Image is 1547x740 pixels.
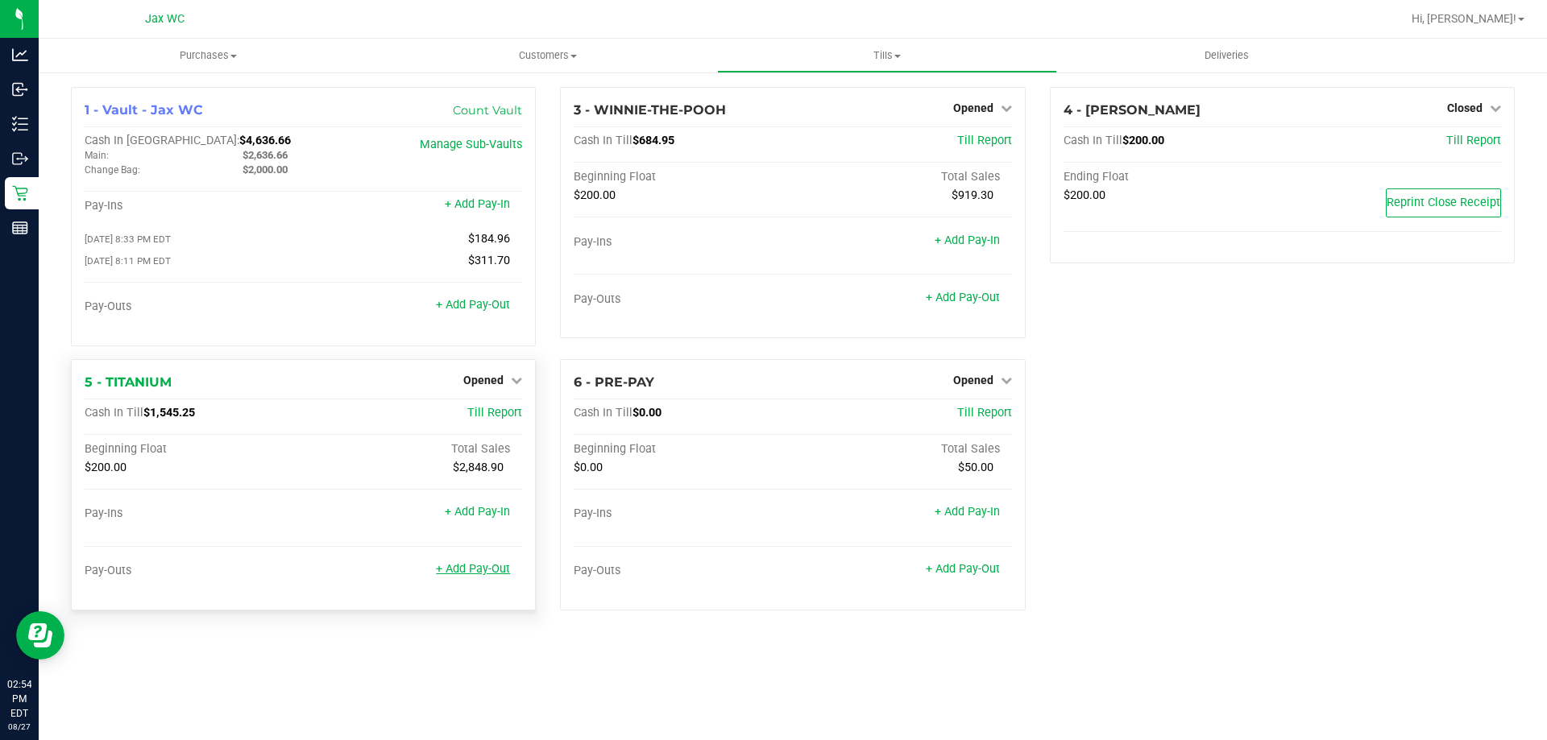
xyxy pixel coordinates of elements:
[718,48,1056,63] span: Tills
[574,506,793,521] div: Pay-Ins
[12,185,28,201] inline-svg: Retail
[12,220,28,236] inline-svg: Reports
[239,134,291,147] span: $4,636.66
[926,562,1000,576] a: + Add Pay-Out
[953,101,993,114] span: Opened
[12,116,28,132] inline-svg: Inventory
[1387,196,1500,209] span: Reprint Close Receipt
[85,374,172,390] span: 5 - TITANIUM
[243,149,288,161] span: $2,636.66
[85,506,304,521] div: Pay-Ins
[953,374,993,387] span: Opened
[1064,134,1122,147] span: Cash In Till
[243,163,288,176] span: $2,000.00
[453,103,522,118] a: Count Vault
[1122,134,1164,147] span: $200.00
[379,48,716,63] span: Customers
[145,12,185,26] span: Jax WC
[304,442,523,457] div: Total Sales
[935,234,1000,247] a: + Add Pay-In
[574,461,603,474] span: $0.00
[926,291,1000,304] a: + Add Pay-Out
[85,255,171,267] span: [DATE] 8:11 PM EDT
[468,232,510,246] span: $184.96
[632,134,674,147] span: $684.95
[952,188,993,202] span: $919.30
[420,138,522,151] a: Manage Sub-Vaults
[632,406,662,420] span: $0.00
[935,505,1000,519] a: + Add Pay-In
[85,442,304,457] div: Beginning Float
[1446,134,1501,147] a: Till Report
[378,39,717,72] a: Customers
[574,564,793,578] div: Pay-Outs
[1183,48,1271,63] span: Deliveries
[1057,39,1396,72] a: Deliveries
[85,461,126,474] span: $200.00
[574,406,632,420] span: Cash In Till
[85,199,304,213] div: Pay-Ins
[445,197,510,211] a: + Add Pay-In
[1386,188,1501,217] button: Reprint Close Receipt
[793,170,1012,184] div: Total Sales
[445,505,510,519] a: + Add Pay-In
[16,611,64,659] iframe: Resource center
[143,406,195,420] span: $1,545.25
[574,102,726,118] span: 3 - WINNIE-THE-POOH
[717,39,1056,72] a: Tills
[793,442,1012,457] div: Total Sales
[7,677,31,721] p: 02:54 PM EDT
[463,374,504,387] span: Opened
[1064,102,1201,118] span: 4 - [PERSON_NAME]
[39,39,378,72] a: Purchases
[467,406,522,420] a: Till Report
[574,134,632,147] span: Cash In Till
[957,406,1012,420] a: Till Report
[1064,188,1105,202] span: $200.00
[7,721,31,733] p: 08/27
[436,562,510,576] a: + Add Pay-Out
[12,47,28,63] inline-svg: Analytics
[453,461,504,474] span: $2,848.90
[12,151,28,167] inline-svg: Outbound
[85,102,203,118] span: 1 - Vault - Jax WC
[85,134,239,147] span: Cash In [GEOGRAPHIC_DATA]:
[574,374,654,390] span: 6 - PRE-PAY
[85,300,304,314] div: Pay-Outs
[958,461,993,474] span: $50.00
[39,48,378,63] span: Purchases
[574,292,793,307] div: Pay-Outs
[574,170,793,184] div: Beginning Float
[574,442,793,457] div: Beginning Float
[12,81,28,97] inline-svg: Inbound
[468,254,510,267] span: $311.70
[85,564,304,578] div: Pay-Outs
[85,164,140,176] span: Change Bag:
[574,188,616,202] span: $200.00
[1447,101,1483,114] span: Closed
[574,235,793,250] div: Pay-Ins
[1064,170,1283,184] div: Ending Float
[85,234,171,245] span: [DATE] 8:33 PM EDT
[436,298,510,312] a: + Add Pay-Out
[85,150,109,161] span: Main:
[1412,12,1516,25] span: Hi, [PERSON_NAME]!
[957,134,1012,147] a: Till Report
[85,406,143,420] span: Cash In Till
